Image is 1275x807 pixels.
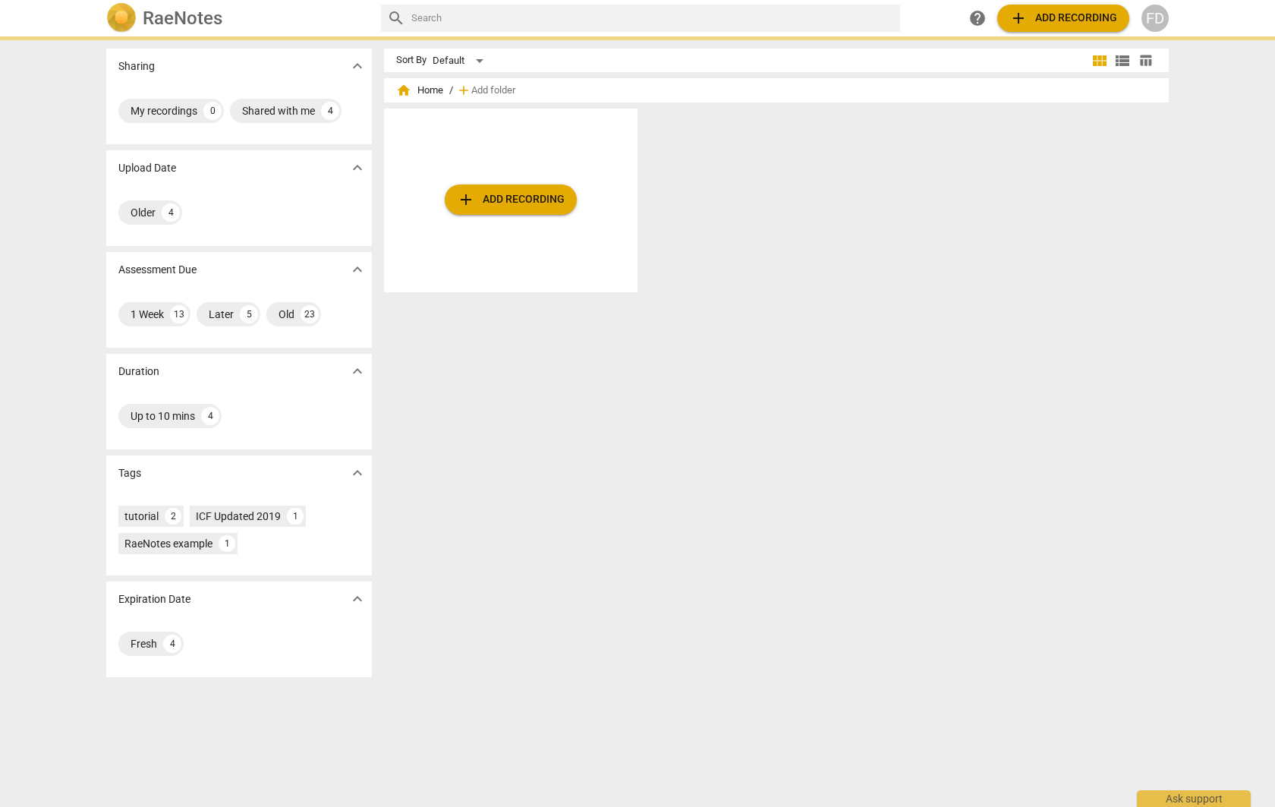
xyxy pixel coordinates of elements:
[131,636,157,651] div: Fresh
[203,102,222,120] div: 0
[165,508,181,525] div: 2
[1091,52,1109,70] span: view_module
[1009,9,1117,27] span: Add recording
[457,191,475,209] span: add
[348,260,367,279] span: expand_more
[433,49,489,73] div: Default
[346,360,369,383] button: Show more
[118,160,176,176] p: Upload Date
[411,6,894,30] input: Search
[143,8,222,29] h2: RaeNotes
[456,83,471,98] span: add
[240,305,258,323] div: 5
[346,156,369,179] button: Show more
[1088,49,1111,72] button: Tile view
[170,305,188,323] div: 13
[1138,53,1153,68] span: table_chart
[131,408,195,424] div: Up to 10 mins
[346,588,369,610] button: Show more
[242,103,315,118] div: Shared with me
[346,462,369,484] button: Show more
[471,85,515,96] span: Add folder
[196,509,281,524] div: ICF Updated 2019
[457,191,565,209] span: Add recording
[118,465,141,481] p: Tags
[968,9,987,27] span: help
[997,5,1129,32] button: Upload
[163,635,181,653] div: 4
[1009,9,1028,27] span: add
[131,205,156,220] div: Older
[449,85,453,96] span: /
[209,307,234,322] div: Later
[346,55,369,77] button: Show more
[1134,49,1157,72] button: Table view
[106,3,137,33] img: Logo
[124,509,159,524] div: tutorial
[118,58,155,74] p: Sharing
[396,83,443,98] span: Home
[348,159,367,177] span: expand_more
[1137,790,1251,807] div: Ask support
[348,590,367,608] span: expand_more
[321,102,339,120] div: 4
[131,307,164,322] div: 1 Week
[346,258,369,281] button: Show more
[445,184,577,215] button: Upload
[348,362,367,380] span: expand_more
[124,536,212,551] div: RaeNotes example
[396,55,427,66] div: Sort By
[1113,52,1132,70] span: view_list
[118,262,197,278] p: Assessment Due
[201,407,219,425] div: 4
[396,83,411,98] span: home
[219,535,235,552] div: 1
[387,9,405,27] span: search
[287,508,304,525] div: 1
[1111,49,1134,72] button: List view
[162,203,180,222] div: 4
[131,103,197,118] div: My recordings
[118,591,190,607] p: Expiration Date
[348,464,367,482] span: expand_more
[118,364,159,380] p: Duration
[106,3,369,33] a: LogoRaeNotes
[964,5,991,32] a: Help
[279,307,294,322] div: Old
[301,305,319,323] div: 23
[1141,5,1169,32] button: FD
[348,57,367,75] span: expand_more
